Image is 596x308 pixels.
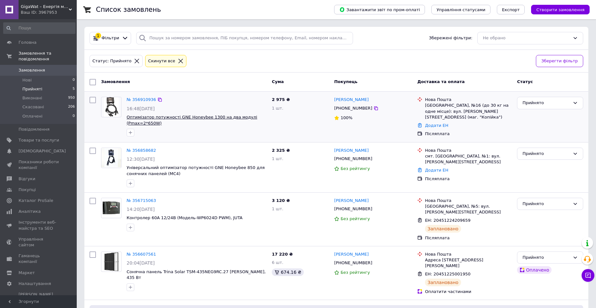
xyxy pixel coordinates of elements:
span: Статус [517,79,533,84]
span: 206 [68,104,75,110]
span: Зберегти фільтр [541,58,578,65]
span: Гаманець компанії [19,253,59,265]
span: Маркет [19,270,35,276]
span: 3 120 ₴ [272,198,290,203]
span: 0 [73,77,75,83]
span: Фільтри [102,35,119,41]
span: Замовлення [101,79,130,84]
span: Без рейтингу [341,216,370,221]
h1: Список замовлень [96,6,161,13]
span: 950 [68,95,75,101]
div: Прийнято [522,254,570,261]
div: [PHONE_NUMBER] [333,104,373,112]
span: Нові [22,77,32,83]
span: Показники роботи компанії [19,159,59,171]
a: № 356715063 [127,198,156,203]
div: Прийнято [522,201,570,207]
div: [PHONE_NUMBER] [333,155,373,163]
span: 6 шт. [272,260,283,265]
button: Зберегти фільтр [536,55,583,67]
a: Сонячна панель Trina Solar TSM-435NEG9RC.27 [PERSON_NAME], 435 Вт [127,269,266,280]
div: [GEOGRAPHIC_DATA], №16 (до 30 кг на одне місце): вул. [PERSON_NAME][STREET_ADDRESS] (маг. "Копійка") [425,103,512,120]
a: № 356858682 [127,148,156,153]
a: Універсальний оптимізатор потужності GNE Honeybee 850 для сонячних панелей (MC4) [127,165,265,176]
a: Контролер 60А 12/24В (Модель-WP6024D PWM), JUTA [127,215,242,220]
div: Cкинути все [147,58,176,65]
span: Без рейтингу [341,166,370,171]
button: Експорт [497,5,525,14]
div: Нова Пошта [425,198,512,204]
div: 1 [95,33,101,39]
div: Не обрано [483,35,570,42]
span: Завантажити звіт по пром-оплаті [339,7,420,12]
span: Експорт [502,7,520,12]
a: № 356607561 [127,252,156,257]
div: Ваш ID: 3967953 [21,10,77,15]
span: 1 шт. [272,106,283,111]
div: Оплачено [517,266,552,274]
div: Оплатити частинами [425,289,512,295]
span: 20:04[DATE] [127,260,155,266]
a: Фото товару [101,251,122,272]
span: GigaWat – Енергія майбутнього! [21,4,69,10]
span: 14:20[DATE] [127,207,155,212]
span: 16:48[DATE] [127,106,155,111]
div: Адреса [STREET_ADDRESS][PERSON_NAME] [425,257,512,269]
a: № 356910936 [127,97,156,102]
span: 2 325 ₴ [272,148,290,153]
button: Створити замовлення [531,5,590,14]
span: 1 шт. [272,156,283,161]
div: Нова Пошта [425,251,512,257]
span: 12:30[DATE] [127,157,155,162]
a: [PERSON_NAME] [334,148,369,154]
input: Пошук [3,22,75,34]
span: Повідомлення [19,127,50,132]
span: 1 шт. [272,206,283,211]
span: Відгуки [19,176,35,182]
img: Фото товару [104,97,119,117]
span: Інструменти веб-майстра та SEO [19,219,59,231]
div: Заплановано [425,279,461,286]
span: Оплачені [22,113,43,119]
span: Без рейтингу [341,270,370,275]
span: Прийняті [22,86,42,92]
span: Управління статусами [436,7,485,12]
span: Каталог ProSale [19,198,53,204]
div: Нова Пошта [425,97,512,103]
span: Скасовані [22,104,44,110]
div: Заплановано [425,225,461,233]
a: [PERSON_NAME] [334,251,369,258]
a: [PERSON_NAME] [334,198,369,204]
span: Аналітика [19,209,41,214]
span: 17 220 ₴ [272,252,293,257]
button: Чат з покупцем [582,269,594,282]
a: Фото товару [101,148,122,168]
div: Прийнято [522,150,570,157]
span: 2 975 ₴ [272,97,290,102]
span: ЕН: 20451225001950 [425,272,470,276]
span: Збережені фільтри: [429,35,472,41]
div: [GEOGRAPHIC_DATA], №5: вул. [PERSON_NAME][STREET_ADDRESS] [425,204,512,215]
span: Управління сайтом [19,236,59,248]
span: [DEMOGRAPHIC_DATA] [19,148,66,154]
span: Замовлення [19,67,45,73]
input: Пошук за номером замовлення, ПІБ покупця, номером телефону, Email, номером накладної [136,32,353,44]
span: Створити замовлення [536,7,584,12]
span: Покупці [19,187,36,193]
span: Головна [19,40,36,45]
div: Післяплата [425,131,512,137]
div: смт. [GEOGRAPHIC_DATA], №1: вул. [PERSON_NAME][STREET_ADDRESS] [425,153,512,165]
div: 674.16 ₴ [272,268,304,276]
span: Доставка та оплата [417,79,465,84]
span: Замовлення та повідомлення [19,50,77,62]
a: Фото товару [101,198,122,218]
img: Фото товару [101,200,121,216]
a: Оптимізатор потужності GNE Honeybee 1300 на два модулі (Pmax=2*650W) [127,115,257,126]
div: Статус: Прийнято [91,58,133,65]
span: 5 [73,86,75,92]
div: Прийнято [522,100,570,106]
